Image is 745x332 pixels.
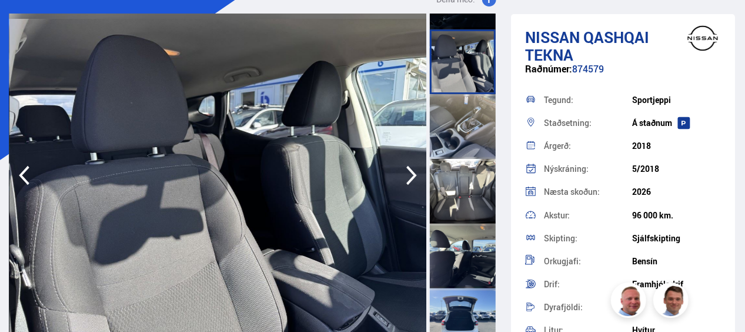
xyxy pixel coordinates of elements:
[632,234,720,243] div: Sjálfskipting
[544,257,632,265] div: Orkugjafi:
[544,303,632,311] div: Dyrafjöldi:
[613,284,648,320] img: siFngHWaQ9KaOqBr.png
[544,96,632,104] div: Tegund:
[544,234,632,243] div: Skipting:
[679,20,726,57] img: brand logo
[632,118,720,128] div: Á staðnum
[632,164,720,174] div: 5/2018
[544,280,632,288] div: Drif:
[632,187,720,197] div: 2026
[525,26,649,65] span: Qashqai TEKNA
[525,64,721,87] div: 874579
[632,141,720,151] div: 2018
[9,5,45,40] button: Opna LiveChat spjallviðmót
[632,257,720,266] div: Bensín
[544,165,632,173] div: Nýskráning:
[544,211,632,220] div: Akstur:
[632,211,720,220] div: 96 000 km.
[544,188,632,196] div: Næsta skoðun:
[544,119,632,127] div: Staðsetning:
[525,26,580,48] span: Nissan
[544,142,632,150] div: Árgerð:
[632,95,720,105] div: Sportjeppi
[655,284,690,320] img: FbJEzSuNWCJXmdc-.webp
[525,62,572,75] span: Raðnúmer:
[632,280,720,289] div: Framhjóladrif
